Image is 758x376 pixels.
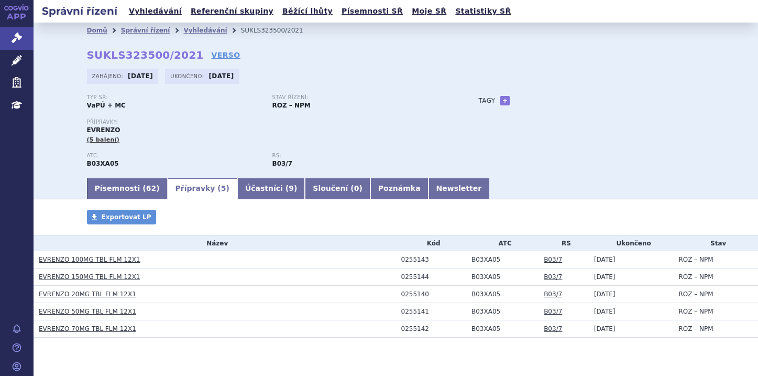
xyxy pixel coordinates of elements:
td: ROZ – NPM [673,303,758,320]
td: ROXADUSTAT [466,303,539,320]
div: 0255141 [401,308,466,315]
td: ROZ – NPM [673,320,758,338]
a: Exportovat LP [87,210,157,224]
p: Stav řízení: [272,94,447,101]
strong: SUKLS323500/2021 [87,49,204,61]
td: ROZ – NPM [673,251,758,268]
span: [DATE] [594,325,616,332]
p: ATC: [87,153,262,159]
a: Sloučení (0) [305,178,370,199]
a: B03/7 [544,325,562,332]
td: ROXADUSTAT [466,268,539,286]
a: Domů [87,27,107,34]
div: 0255142 [401,325,466,332]
strong: ROXADUSTAT [87,160,119,167]
th: Stav [673,235,758,251]
strong: [DATE] [128,72,153,80]
span: [DATE] [594,291,616,298]
span: (5 balení) [87,136,120,143]
strong: roxadustat [272,160,293,167]
a: EVRENZO 100MG TBL FLM 12X1 [39,256,140,263]
a: EVRENZO 50MG TBL FLM 12X1 [39,308,136,315]
a: + [500,96,510,105]
a: Poznámka [370,178,429,199]
span: Exportovat LP [102,213,151,221]
span: 9 [289,184,294,192]
span: [DATE] [594,308,616,315]
th: Ukončeno [589,235,674,251]
th: Kód [396,235,466,251]
th: ATC [466,235,539,251]
a: Účastníci (9) [237,178,305,199]
a: Vyhledávání [183,27,227,34]
a: Referenční skupiny [188,4,277,18]
td: ROZ – NPM [673,286,758,303]
span: [DATE] [594,256,616,263]
span: [DATE] [594,273,616,281]
span: 5 [221,184,226,192]
p: Typ SŘ: [87,94,262,101]
strong: ROZ – NPM [272,102,311,109]
span: Zahájeno: [92,72,125,80]
li: SUKLS323500/2021 [241,23,317,38]
div: 0255144 [401,273,466,281]
a: Newsletter [429,178,490,199]
a: B03/7 [544,291,562,298]
td: ROZ – NPM [673,268,758,286]
a: EVRENZO 20MG TBL FLM 12X1 [39,291,136,298]
a: Moje SŘ [409,4,449,18]
a: Písemnosti (62) [87,178,168,199]
p: RS: [272,153,447,159]
span: 62 [146,184,156,192]
th: RS [539,235,589,251]
a: VERSO [211,50,240,60]
div: 0255140 [401,291,466,298]
th: Název [34,235,396,251]
span: Ukončeno: [170,72,206,80]
a: Běžící lhůty [279,4,336,18]
h2: Správní řízení [34,4,126,18]
p: Přípravky: [87,119,458,125]
a: B03/7 [544,256,562,263]
h3: Tagy [479,94,496,107]
a: Správní řízení [121,27,170,34]
a: EVRENZO 150MG TBL FLM 12X1 [39,273,140,281]
div: 0255143 [401,256,466,263]
span: EVRENZO [87,126,120,134]
a: Písemnosti SŘ [338,4,406,18]
a: B03/7 [544,273,562,281]
td: ROXADUSTAT [466,320,539,338]
td: ROXADUSTAT [466,251,539,268]
strong: [DATE] [208,72,234,80]
span: 0 [354,184,359,192]
a: Statistiky SŘ [452,4,514,18]
strong: VaPÚ + MC [87,102,126,109]
a: B03/7 [544,308,562,315]
a: EVRENZO 70MG TBL FLM 12X1 [39,325,136,332]
td: ROXADUSTAT [466,286,539,303]
a: Vyhledávání [126,4,185,18]
a: Přípravky (5) [168,178,237,199]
